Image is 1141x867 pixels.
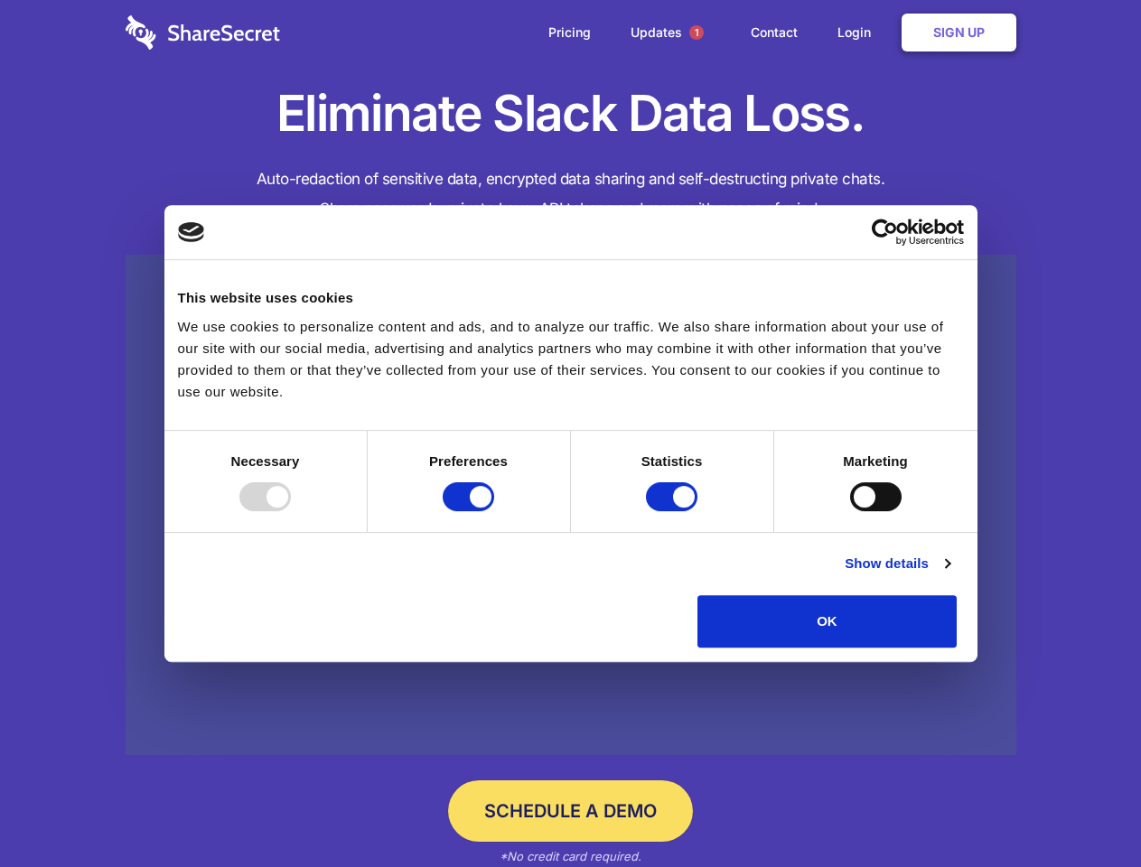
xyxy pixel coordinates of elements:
a: Contact [733,5,816,61]
a: Login [819,5,898,61]
span: 1 [689,25,704,40]
strong: Necessary [231,453,300,469]
div: We use cookies to personalize content and ads, and to analyze our traffic. We also share informat... [178,316,964,403]
a: Pricing [530,5,609,61]
div: This website uses cookies [178,287,964,309]
strong: Preferences [429,453,508,469]
em: *No credit card required. [500,849,641,863]
a: Usercentrics Cookiebot - opens in a new window [806,219,964,246]
strong: Marketing [843,453,908,469]
a: Wistia video thumbnail [126,255,1016,756]
h4: Auto-redaction of sensitive data, encrypted data sharing and self-destructing private chats. Shar... [126,164,1016,224]
h1: Eliminate Slack Data Loss. [126,81,1016,146]
img: logo-wordmark-white-trans-d4663122ce5f474addd5e946df7df03e33cb6a1c49d2221995e7729f52c070b2.svg [126,15,280,50]
a: Schedule a Demo [448,780,693,842]
button: OK [697,595,957,648]
a: Show details [845,553,949,574]
strong: Statistics [641,453,703,469]
a: Sign Up [902,14,1016,51]
img: logo [178,222,205,242]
